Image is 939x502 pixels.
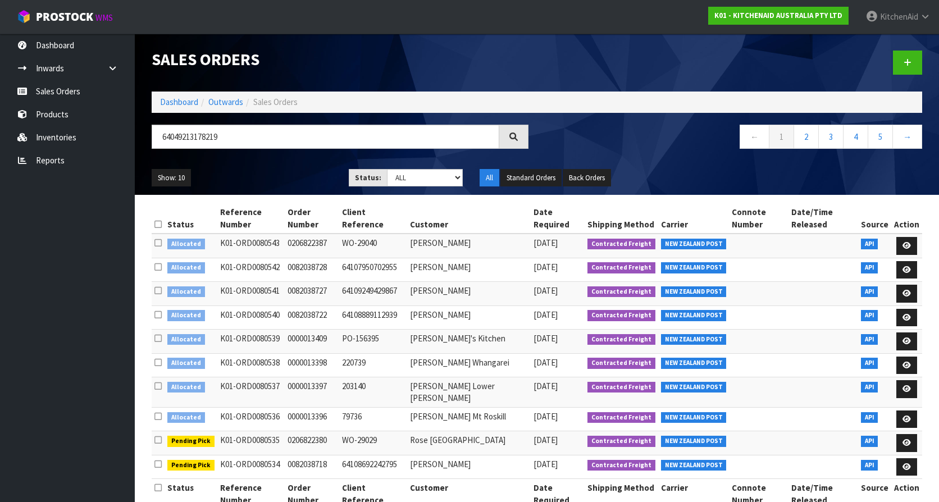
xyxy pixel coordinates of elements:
[661,358,727,369] span: NEW ZEALAND POST
[339,203,407,234] th: Client Reference
[861,382,878,393] span: API
[587,412,655,423] span: Contracted Freight
[285,203,339,234] th: Order Number
[407,234,531,258] td: [PERSON_NAME]
[167,382,205,393] span: Allocated
[217,330,285,354] td: K01-ORD0080539
[167,239,205,250] span: Allocated
[534,411,558,422] span: [DATE]
[407,305,531,330] td: [PERSON_NAME]
[339,258,407,282] td: 64107950702955
[339,455,407,479] td: 64108692242795
[253,97,298,107] span: Sales Orders
[892,125,922,149] a: →
[36,10,93,24] span: ProStock
[285,407,339,431] td: 0000013396
[407,203,531,234] th: Customer
[661,310,727,321] span: NEW ZEALAND POST
[534,309,558,320] span: [DATE]
[563,169,611,187] button: Back Orders
[587,262,655,273] span: Contracted Freight
[339,305,407,330] td: 64108889112939
[843,125,868,149] a: 4
[534,381,558,391] span: [DATE]
[167,286,205,298] span: Allocated
[285,305,339,330] td: 0082038722
[407,353,531,377] td: [PERSON_NAME] Whangarei
[217,353,285,377] td: K01-ORD0080538
[818,125,844,149] a: 3
[587,358,655,369] span: Contracted Freight
[661,286,727,298] span: NEW ZEALAND POST
[95,12,113,23] small: WMS
[167,262,205,273] span: Allocated
[285,282,339,306] td: 0082038727
[339,353,407,377] td: 220739
[531,203,585,234] th: Date Required
[794,125,819,149] a: 2
[167,436,215,447] span: Pending Pick
[167,412,205,423] span: Allocated
[587,310,655,321] span: Contracted Freight
[861,239,878,250] span: API
[661,262,727,273] span: NEW ZEALAND POST
[534,262,558,272] span: [DATE]
[285,353,339,377] td: 0000013398
[339,377,407,408] td: 203140
[861,412,878,423] span: API
[217,282,285,306] td: K01-ORD0080541
[587,239,655,250] span: Contracted Freight
[217,407,285,431] td: K01-ORD0080536
[880,11,918,22] span: KitchenAid
[858,203,891,234] th: Source
[861,460,878,471] span: API
[217,431,285,455] td: K01-ORD0080535
[661,460,727,471] span: NEW ZEALAND POST
[661,239,727,250] span: NEW ZEALAND POST
[17,10,31,24] img: cube-alt.png
[407,282,531,306] td: [PERSON_NAME]
[407,258,531,282] td: [PERSON_NAME]
[217,305,285,330] td: K01-ORD0080540
[769,125,794,149] a: 1
[534,333,558,344] span: [DATE]
[661,412,727,423] span: NEW ZEALAND POST
[534,238,558,248] span: [DATE]
[152,169,191,187] button: Show: 10
[587,334,655,345] span: Contracted Freight
[285,234,339,258] td: 0206822387
[500,169,562,187] button: Standard Orders
[585,203,658,234] th: Shipping Method
[160,97,198,107] a: Dashboard
[407,330,531,354] td: [PERSON_NAME]'s Kitchen
[545,125,922,152] nav: Page navigation
[285,258,339,282] td: 0082038728
[658,203,730,234] th: Carrier
[861,310,878,321] span: API
[167,358,205,369] span: Allocated
[534,435,558,445] span: [DATE]
[407,431,531,455] td: Rose [GEOGRAPHIC_DATA]
[167,460,215,471] span: Pending Pick
[407,407,531,431] td: [PERSON_NAME] Mt Roskill
[339,407,407,431] td: 79736
[217,234,285,258] td: K01-ORD0080543
[891,203,922,234] th: Action
[661,436,727,447] span: NEW ZEALAND POST
[217,377,285,408] td: K01-ORD0080537
[407,377,531,408] td: [PERSON_NAME] Lower [PERSON_NAME]
[152,125,499,149] input: Search sales orders
[587,436,655,447] span: Contracted Freight
[480,169,499,187] button: All
[217,455,285,479] td: K01-ORD0080534
[167,334,205,345] span: Allocated
[740,125,769,149] a: ←
[714,11,842,20] strong: K01 - KITCHENAID AUSTRALIA PTY LTD
[285,455,339,479] td: 0082038718
[861,286,878,298] span: API
[285,431,339,455] td: 0206822380
[534,285,558,296] span: [DATE]
[587,286,655,298] span: Contracted Freight
[217,258,285,282] td: K01-ORD0080542
[861,436,878,447] span: API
